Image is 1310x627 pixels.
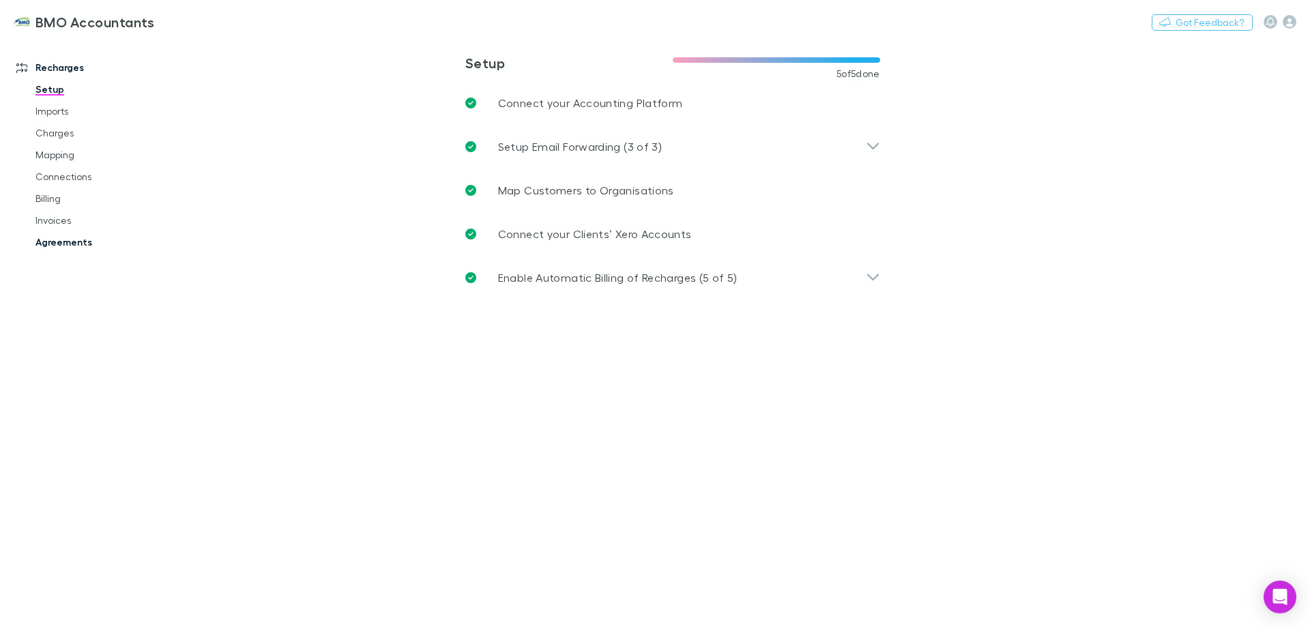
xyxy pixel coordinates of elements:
button: Got Feedback? [1152,14,1253,31]
div: Open Intercom Messenger [1264,581,1296,613]
a: Connect your Accounting Platform [454,81,891,125]
a: Recharges [3,57,184,78]
a: Mapping [22,144,184,166]
span: 5 of 5 done [836,68,880,79]
img: BMO Accountants's Logo [14,14,30,30]
div: Setup Email Forwarding (3 of 3) [454,125,891,169]
p: Connect your Accounting Platform [498,95,683,111]
p: Map Customers to Organisations [498,182,674,199]
a: Billing [22,188,184,209]
p: Enable Automatic Billing of Recharges (5 of 5) [498,269,738,286]
a: Imports [22,100,184,122]
div: Enable Automatic Billing of Recharges (5 of 5) [454,256,891,300]
a: Charges [22,122,184,144]
h3: BMO Accountants [35,14,155,30]
p: Connect your Clients’ Xero Accounts [498,226,692,242]
a: Invoices [22,209,184,231]
p: Setup Email Forwarding (3 of 3) [498,138,662,155]
a: BMO Accountants [5,5,163,38]
a: Map Customers to Organisations [454,169,891,212]
a: Connect your Clients’ Xero Accounts [454,212,891,256]
a: Agreements [22,231,184,253]
a: Setup [22,78,184,100]
h3: Setup [465,55,673,71]
a: Connections [22,166,184,188]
